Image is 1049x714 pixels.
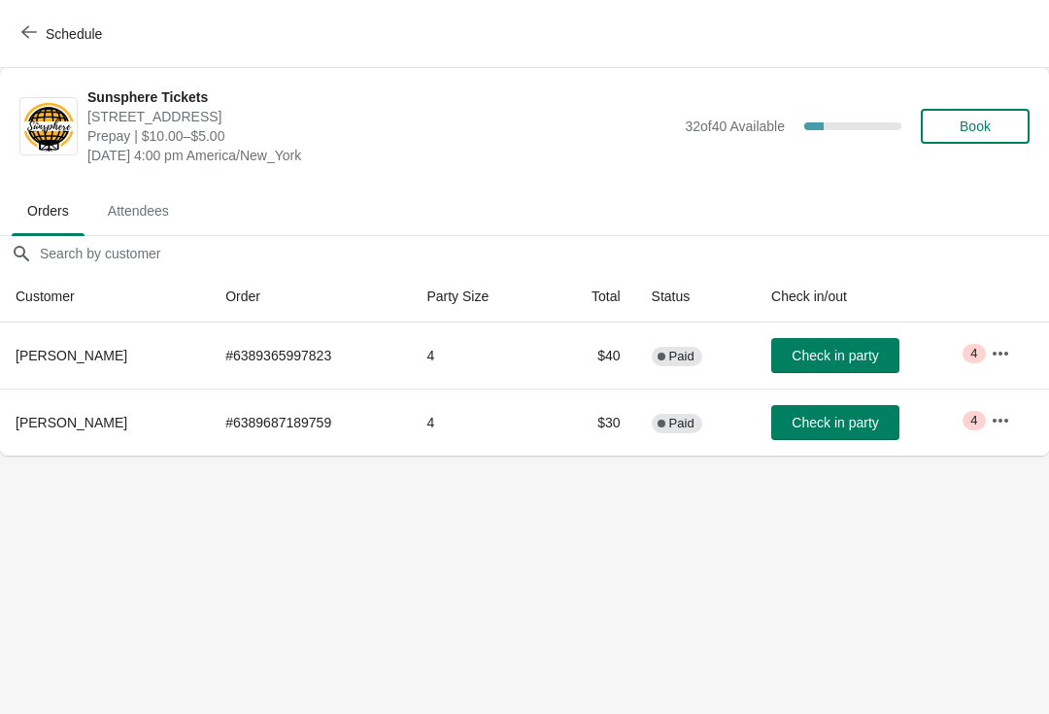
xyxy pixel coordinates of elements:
td: 4 [411,389,548,456]
input: Search by customer [39,236,1049,271]
span: [PERSON_NAME] [16,348,127,363]
span: Schedule [46,26,102,42]
span: Paid [669,416,694,431]
button: Check in party [771,405,899,440]
td: 4 [411,323,548,389]
span: [STREET_ADDRESS] [87,107,675,126]
span: [DATE] 4:00 pm America/New_York [87,146,675,165]
th: Party Size [411,271,548,323]
span: Sunsphere Tickets [87,87,675,107]
span: Book [960,119,991,134]
span: 4 [970,346,977,361]
th: Status [636,271,756,323]
span: 32 of 40 Available [685,119,785,134]
button: Schedule [10,17,118,51]
img: Sunsphere Tickets [20,100,77,153]
th: Total [548,271,635,323]
td: # 6389687189759 [210,389,411,456]
th: Order [210,271,411,323]
span: Prepay | $10.00–$5.00 [87,126,675,146]
span: Orders [12,193,85,228]
span: Check in party [792,348,878,363]
button: Book [921,109,1030,144]
button: Check in party [771,338,899,373]
th: Check in/out [756,271,975,323]
span: 4 [970,413,977,428]
span: [PERSON_NAME] [16,415,127,430]
span: Attendees [92,193,185,228]
td: $30 [548,389,635,456]
span: Paid [669,349,694,364]
td: $40 [548,323,635,389]
span: Check in party [792,415,878,430]
td: # 6389365997823 [210,323,411,389]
